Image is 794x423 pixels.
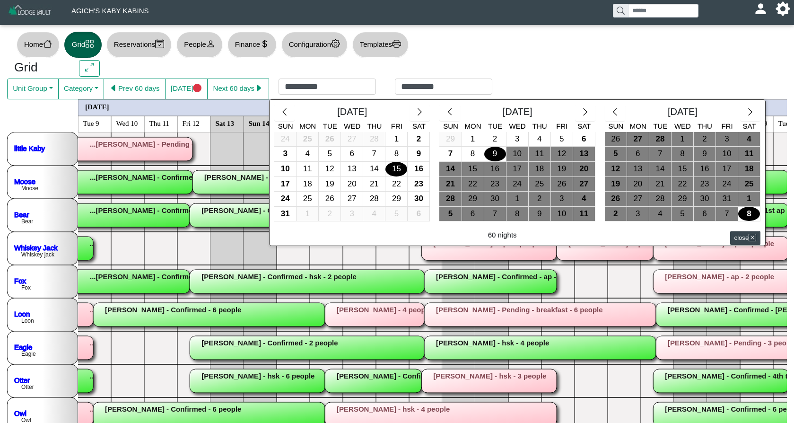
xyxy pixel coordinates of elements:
div: 16 [408,162,429,176]
div: 13 [627,162,649,176]
button: 3 [627,207,649,222]
button: 6 [627,147,649,162]
div: 19 [551,162,573,176]
svg: chevron right [746,107,755,116]
button: 23 [694,177,716,192]
button: 3 [274,147,297,162]
button: chevron left [274,105,295,122]
div: 20 [627,177,649,192]
button: 7 [649,147,672,162]
div: 26 [319,192,340,206]
button: 4 [649,207,672,222]
div: 26 [605,192,627,206]
div: [DATE] [625,105,740,122]
button: 21 [649,177,672,192]
button: 7 [439,147,462,162]
svg: chevron right [581,107,590,116]
div: 30 [484,192,506,206]
button: 6 [462,207,484,222]
button: 9 [484,147,506,162]
div: 27 [627,192,649,206]
button: 11 [573,207,595,222]
div: 29 [439,132,461,147]
button: 2 [484,132,506,147]
div: 2 [605,207,627,221]
div: 22 [462,177,484,192]
button: 4 [573,192,595,207]
button: 12 [551,147,573,162]
div: 31 [274,207,296,221]
span: Thu [532,122,547,130]
button: 24 [506,177,529,192]
button: 25 [738,177,760,192]
button: 30 [694,192,716,207]
div: 5 [551,132,573,147]
button: chevron right [740,105,760,122]
div: 28 [363,132,385,147]
div: 7 [716,207,738,221]
div: 4 [573,192,595,206]
button: 16 [694,162,716,177]
div: 12 [605,162,627,176]
button: 31 [716,192,738,207]
button: 31 [274,207,297,222]
div: 6 [627,147,649,161]
button: 5 [672,207,694,222]
button: 18 [738,162,760,177]
h6: 60 nights [488,231,517,239]
button: 13 [573,147,595,162]
button: 18 [297,177,319,192]
div: 2 [529,192,550,206]
div: 9 [694,147,715,161]
button: 25 [529,177,551,192]
button: 28 [649,132,672,147]
button: 9 [529,207,551,222]
div: 10 [506,147,528,161]
button: 19 [605,177,627,192]
div: 2 [694,132,715,147]
div: 6 [573,132,595,147]
button: 7 [363,147,385,162]
div: 1 [672,132,693,147]
button: 5 [319,147,341,162]
div: 9 [484,147,506,161]
div: 3 [627,207,649,221]
div: 11 [573,207,595,221]
button: 11 [529,147,551,162]
button: 28 [649,192,672,207]
div: 18 [529,162,550,176]
div: 29 [462,192,484,206]
button: 13 [341,162,363,177]
span: Mon [299,122,316,130]
button: 4 [297,147,319,162]
button: 17 [506,162,529,177]
button: 24 [274,132,297,147]
span: Mon [465,122,481,130]
div: 15 [462,162,484,176]
button: 2 [319,207,341,222]
div: 15 [385,162,407,176]
div: 12 [551,147,573,161]
div: 1 [462,132,484,147]
div: 21 [363,177,385,192]
div: 27 [627,132,649,147]
button: 29 [439,132,462,147]
button: 17 [716,162,738,177]
div: 19 [319,177,340,192]
button: 29 [672,192,694,207]
button: 1 [385,132,408,147]
button: 24 [716,177,738,192]
button: 3 [341,207,363,222]
div: 17 [716,162,738,176]
span: Mon [630,122,646,130]
button: 20 [341,177,363,192]
div: 3 [341,207,363,221]
button: 28 [363,192,385,207]
button: 27 [341,132,363,147]
button: 17 [274,177,297,192]
button: 16 [484,162,506,177]
button: 23 [484,177,506,192]
div: 17 [274,177,296,192]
